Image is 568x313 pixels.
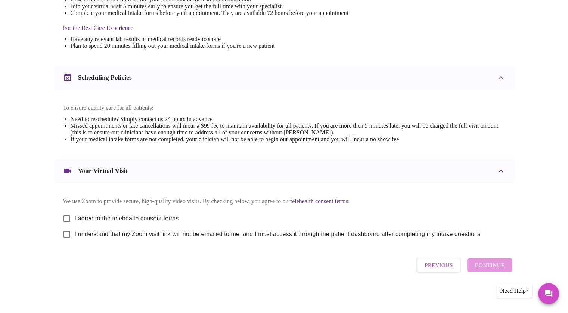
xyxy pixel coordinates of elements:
[71,36,348,43] li: Have any relevant lab results or medical records ready to share
[425,260,453,270] span: Previous
[63,25,348,31] h4: For the Best Care Experience
[54,159,514,183] div: Your Virtual Visit
[496,284,532,298] div: Need Help?
[71,10,348,16] li: Complete your medical intake forms before your appointment. They are available 72 hours before yo...
[291,198,348,204] a: telehealth consent terms
[71,136,505,143] li: If your medical intake forms are not completed, your clinician will not be able to begin our appo...
[63,105,505,111] p: To ensure quality care for all patients:
[71,123,505,136] li: Missed appointments or late cancellations will incur a $99 fee to maintain availability for all p...
[78,167,128,175] h3: Your Virtual Visit
[538,283,559,304] button: Messages
[63,198,505,205] p: We use Zoom to provide secure, high-quality video visits. By checking below, you agree to our .
[75,214,179,223] span: I agree to the telehealth consent terms
[71,3,348,10] li: Join your virtual visit 5 minutes early to ensure you get the full time with your specialist
[416,258,461,273] button: Previous
[78,74,132,81] h3: Scheduling Policies
[75,230,481,239] span: I understand that my Zoom visit link will not be emailed to me, and I must access it through the ...
[71,116,505,123] li: Need to reschedule? Simply contact us 24 hours in advance
[71,43,348,49] li: Plan to spend 20 minutes filling out your medical intake forms if you're a new patient
[54,66,514,90] div: Scheduling Policies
